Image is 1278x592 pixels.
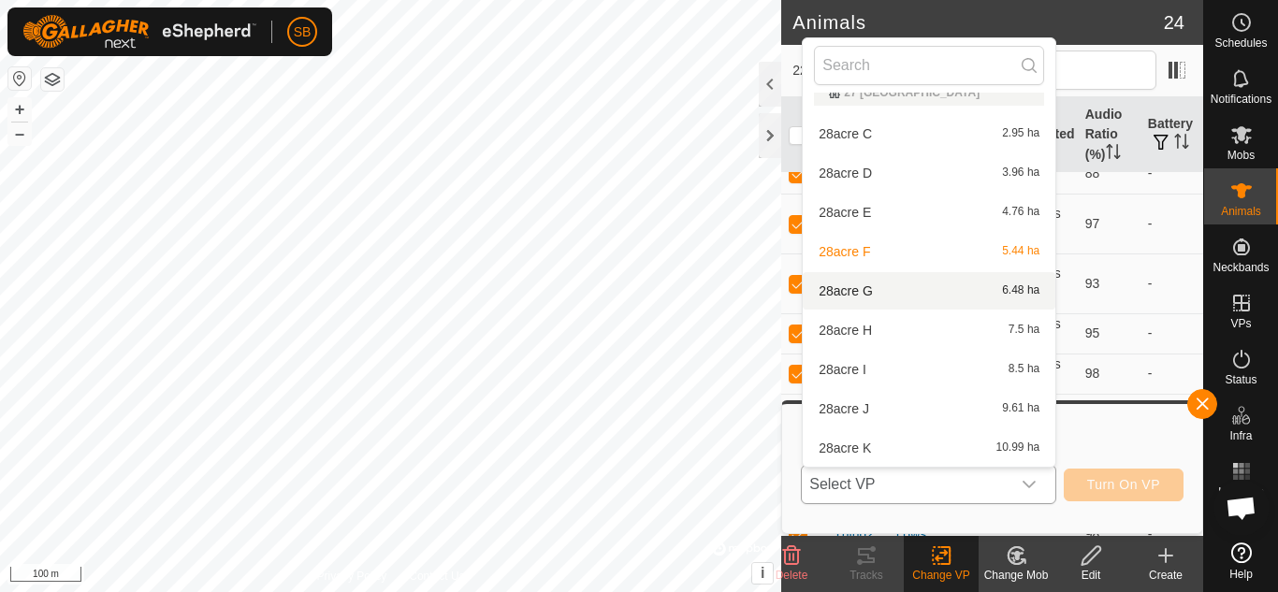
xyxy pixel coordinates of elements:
[8,123,31,145] button: –
[819,206,871,219] span: 28acre E
[819,363,866,376] span: 28acre I
[1002,245,1039,258] span: 5.44 ha
[1064,469,1184,501] button: Turn On VP
[1085,527,1100,541] span: 98
[792,11,1164,34] h2: Animals
[819,166,872,180] span: 28acre D
[1230,318,1251,329] span: VPs
[803,272,1055,310] li: 28acre G
[41,68,64,91] button: Map Layers
[1087,477,1160,492] span: Turn On VP
[1128,567,1203,584] div: Create
[1213,480,1270,536] div: Open chat
[834,525,874,544] span: Thing2
[792,61,929,80] span: 22 selected of 24
[1140,194,1203,253] td: -
[814,46,1044,85] input: Search
[22,15,256,49] img: Gallagher Logo
[1106,147,1121,162] p-sorticon: Activate to sort
[904,567,979,584] div: Change VP
[1211,94,1271,105] span: Notifications
[1009,363,1039,376] span: 8.5 ha
[803,194,1055,231] li: 28acre E
[776,569,808,582] span: Delete
[1085,325,1100,340] span: 95
[1204,535,1278,587] a: Help
[752,563,773,584] button: i
[1010,466,1048,503] div: dropdown trigger
[1140,97,1203,173] th: Battery
[1140,313,1203,354] td: -
[1085,276,1100,291] span: 93
[1218,486,1264,498] span: Heatmap
[819,402,869,415] span: 28acre J
[1174,137,1189,152] p-sorticon: Activate to sort
[1002,402,1039,415] span: 9.61 ha
[803,154,1055,192] li: 28acre D
[1002,127,1039,140] span: 2.95 ha
[1227,150,1255,161] span: Mobs
[1164,8,1184,36] span: 24
[8,98,31,121] button: +
[803,351,1055,388] li: 28acre I
[1140,153,1203,194] td: -
[409,568,464,585] a: Contact Us
[979,567,1053,584] div: Change Mob
[829,567,904,584] div: Tracks
[1229,569,1253,580] span: Help
[1085,216,1100,231] span: 97
[1085,366,1100,381] span: 98
[1140,514,1203,555] td: -
[803,233,1055,270] li: 28acre F
[819,441,871,455] span: 28acre K
[1002,206,1039,219] span: 4.76 ha
[1213,262,1269,273] span: Neckbands
[819,284,873,297] span: 28acre G
[996,441,1040,455] span: 10.99 ha
[819,245,870,258] span: 28acre F
[1140,354,1203,394] td: -
[761,565,764,581] span: i
[1078,97,1140,173] th: Audio Ratio (%)
[1140,253,1203,313] td: -
[802,466,1009,503] span: Select VP
[1002,284,1039,297] span: 6.48 ha
[1009,324,1039,337] span: 7.5 ha
[317,568,387,585] a: Privacy Policy
[803,429,1055,467] li: 28acre K
[819,127,872,140] span: 28acre C
[294,22,312,42] span: SB
[1221,206,1261,217] span: Animals
[1225,374,1256,385] span: Status
[1085,166,1100,180] span: 88
[896,525,944,544] div: cows
[829,87,1029,98] div: 27 [GEOGRAPHIC_DATA]
[819,324,872,337] span: 28acre H
[8,67,31,90] button: Reset Map
[803,115,1055,152] li: 28acre C
[1140,394,1203,434] td: -
[803,311,1055,349] li: 28acre H
[803,390,1055,427] li: 28acre J
[1002,166,1039,180] span: 3.96 ha
[1053,567,1128,584] div: Edit
[1229,430,1252,441] span: Infra
[1214,37,1267,49] span: Schedules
